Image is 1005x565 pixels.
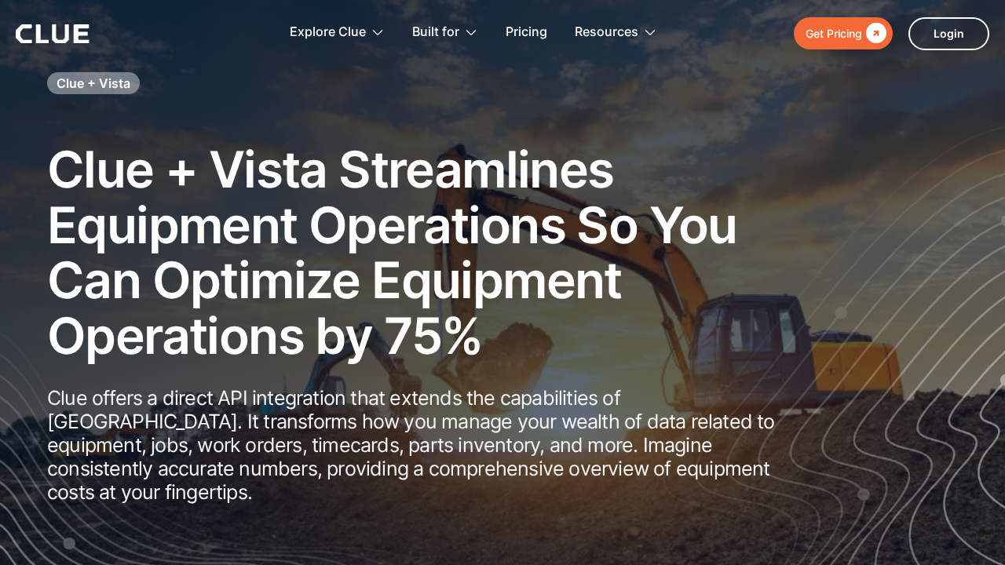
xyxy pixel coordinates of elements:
[47,142,793,363] h2: Clue + Vista Streamlines Equipment Operations So You Can Optimize Equipment Operations by 75%
[862,24,886,43] div: 
[412,8,459,57] div: Built for
[290,8,366,57] div: Explore Clue
[794,17,893,49] a: Get Pricing
[57,75,130,92] h1: Clue + Vista
[47,386,793,504] p: Clue offers a direct API integration that extends the capabilities of [GEOGRAPHIC_DATA]. It trans...
[575,8,638,57] div: Resources
[908,17,989,50] a: Login
[806,24,862,43] div: Get Pricing
[575,8,657,57] div: Resources
[506,8,547,57] a: Pricing
[412,8,478,57] div: Built for
[290,8,385,57] div: Explore Clue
